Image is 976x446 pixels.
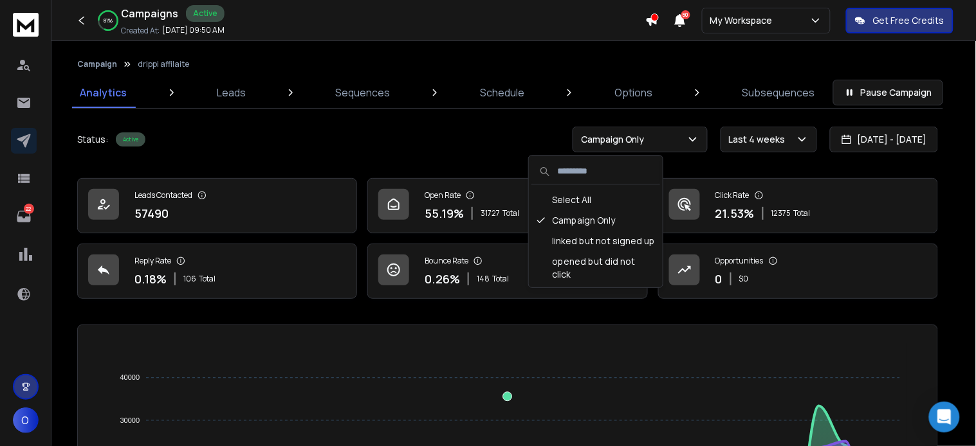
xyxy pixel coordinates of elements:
img: logo [13,13,39,37]
span: Total [199,274,216,284]
p: Campaign Only [581,133,650,146]
p: Sequences [336,85,391,100]
p: 22 [24,204,34,214]
span: Total [492,274,509,284]
span: 148 [477,274,490,284]
p: Reply Rate [134,256,171,266]
p: Analytics [80,85,127,100]
p: 0 [715,270,723,288]
p: My Workspace [710,14,778,27]
tspan: 30000 [120,416,140,424]
p: Schedule [480,85,524,100]
p: Options [614,85,652,100]
p: Leads Contacted [134,190,192,201]
p: [DATE] 09:50 AM [162,25,225,35]
span: Total [794,208,811,219]
tspan: 40000 [120,374,140,382]
button: Pause Campaign [833,80,943,105]
div: linked but not signed up [531,231,660,251]
div: Campaign Only [531,210,660,231]
p: Last 4 weeks [729,133,791,146]
p: 0.26 % [425,270,460,288]
p: Subsequences [742,85,815,100]
span: 106 [183,274,196,284]
div: Open Intercom Messenger [929,402,960,433]
p: Click Rate [715,190,750,201]
p: 0.18 % [134,270,167,288]
p: 55.19 % [425,204,464,222]
span: 31727 [481,208,500,219]
div: opened but did not click [531,251,660,285]
p: Open Rate [425,190,461,201]
span: 12375 [771,208,791,219]
button: Campaign [77,59,117,69]
p: Bounce Rate [425,256,468,266]
p: 57490 [134,204,169,222]
p: Get Free Credits [873,14,944,27]
h1: Campaigns [121,6,178,21]
p: Opportunities [715,256,764,266]
p: Status: [77,133,108,146]
span: Total [502,208,519,219]
div: Active [186,5,225,22]
p: drippi affilaite [138,59,189,69]
p: 21.53 % [715,204,755,222]
div: Active [116,132,145,147]
p: $ 0 [739,274,749,284]
p: Created At: [121,26,160,36]
button: [DATE] - [DATE] [830,127,938,152]
div: Select All [531,190,660,210]
span: O [13,407,39,433]
p: 81 % [104,17,113,24]
span: 50 [681,10,690,19]
p: Leads [217,85,246,100]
